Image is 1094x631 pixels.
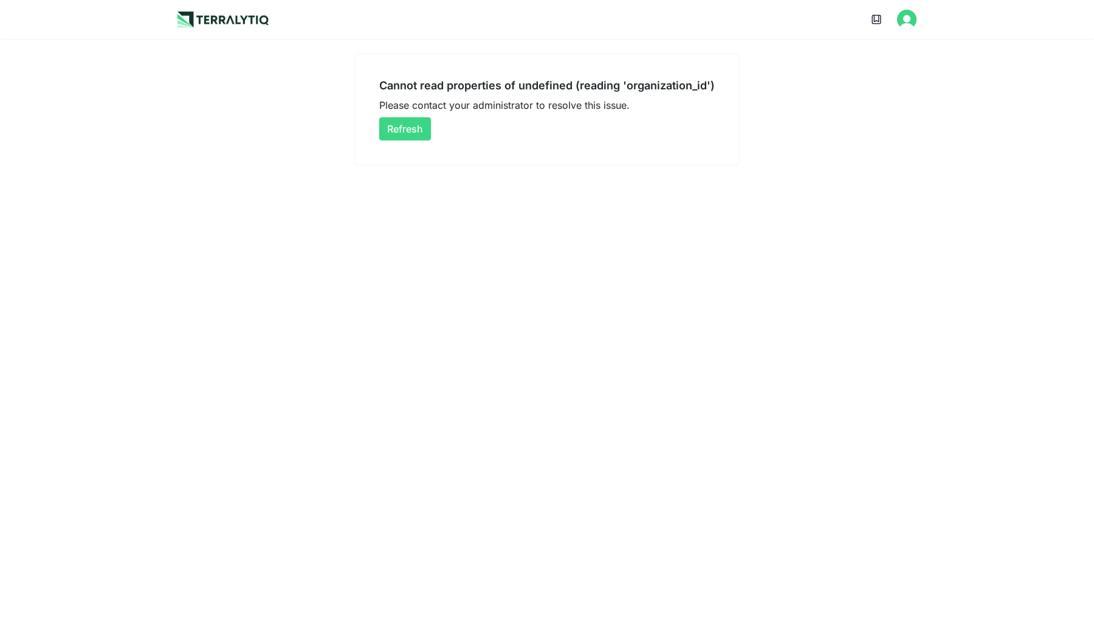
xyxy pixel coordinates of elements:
[379,117,431,140] button: Refresh
[897,10,917,29] img: Nitin Shetty
[379,78,715,93] div: Cannot read properties of undefined (reading 'organization_id')
[177,12,269,27] img: Logo
[379,98,630,112] div: Please contact your administrator to resolve this issue.
[897,10,917,29] button: Open user button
